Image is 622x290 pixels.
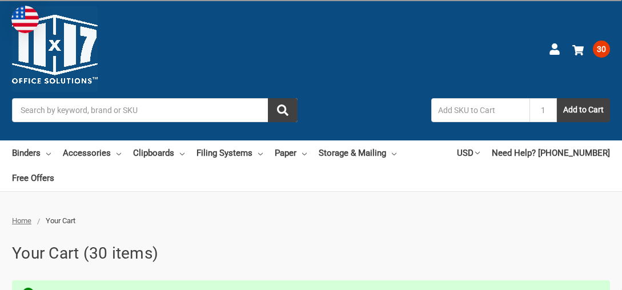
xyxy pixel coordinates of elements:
[275,140,307,166] a: Paper
[196,140,263,166] a: Filing Systems
[593,41,610,58] span: 30
[133,140,184,166] a: Clipboards
[557,98,610,122] button: Add to Cart
[431,98,529,122] input: Add SKU to Cart
[63,140,121,166] a: Accessories
[572,34,610,64] a: 30
[12,241,610,265] h1: Your Cart (30 items)
[457,140,480,166] a: USD
[12,216,31,225] a: Home
[12,6,98,92] img: 11x17.com
[11,6,39,33] img: duty and tax information for United States
[12,140,51,166] a: Binders
[492,140,610,166] a: Need Help? [PHONE_NUMBER]
[46,216,75,225] span: Your Cart
[12,98,298,122] input: Search by keyword, brand or SKU
[12,166,54,191] a: Free Offers
[319,140,396,166] a: Storage & Mailing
